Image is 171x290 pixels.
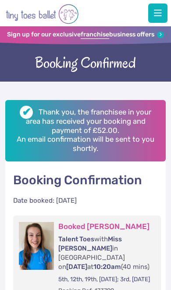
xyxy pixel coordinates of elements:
h3: Booked [PERSON_NAME] [58,222,158,231]
a: Sign up for our exclusivefranchisebusiness offers [7,31,164,39]
p: with in [GEOGRAPHIC_DATA] on at (40 mins) [58,235,158,272]
p: Booking Confirmation [13,172,161,189]
span: 10:20am [93,263,121,271]
p: 5th, 12th, 19th, [DATE]; 3rd, [DATE] [58,275,158,283]
div: Date booked: [DATE] [13,196,161,205]
h2: Thank you, the franchisee in your area has received your booking and payment of £52.00. An email ... [5,100,166,161]
span: Talent Toes [58,235,94,243]
strong: franchise [81,31,109,39]
img: tiny toes ballet [6,2,78,26]
span: [DATE] [66,263,87,271]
